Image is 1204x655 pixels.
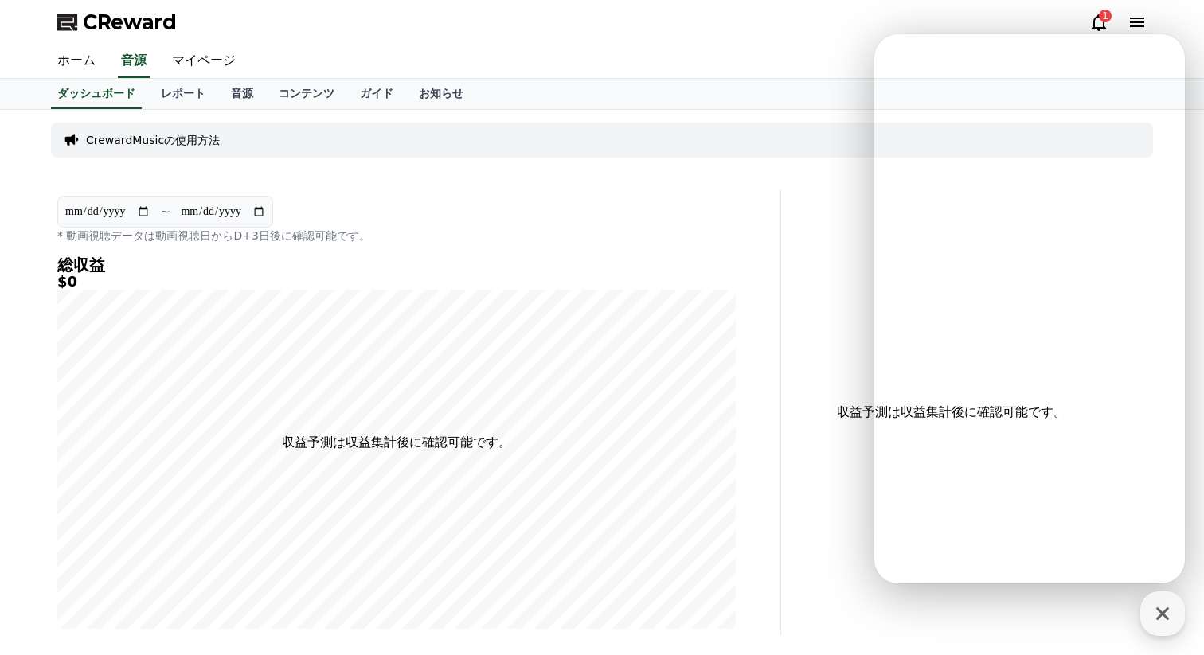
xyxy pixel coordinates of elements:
[1089,13,1108,32] a: 1
[159,45,248,78] a: マイページ
[57,10,177,35] a: CReward
[86,132,220,148] a: CrewardMusicの使用方法
[218,79,266,109] a: 音源
[794,403,1108,422] p: 収益予測は収益集計後に確認可能です。
[266,79,347,109] a: コンテンツ
[57,256,736,274] h4: 総収益
[1099,10,1112,22] div: 1
[148,79,218,109] a: レポート
[45,45,108,78] a: ホーム
[118,45,150,78] a: 音源
[347,79,406,109] a: ガイド
[160,202,170,221] p: ~
[51,79,142,109] a: ダッシュボード
[83,10,177,35] span: CReward
[406,79,476,109] a: お知らせ
[57,274,736,290] h5: $0
[57,228,736,244] p: * 動画視聴データは動画視聴日からD+3日後に確認可能です。
[874,34,1185,583] iframe: Channel chat
[282,433,511,452] p: 収益予測は収益集計後に確認可能です。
